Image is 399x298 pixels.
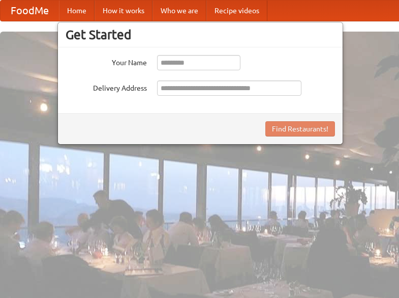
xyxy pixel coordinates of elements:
[95,1,152,21] a: How it works
[66,80,147,93] label: Delivery Address
[206,1,267,21] a: Recipe videos
[265,121,335,137] button: Find Restaurants!
[66,55,147,68] label: Your Name
[59,1,95,21] a: Home
[1,1,59,21] a: FoodMe
[152,1,206,21] a: Who we are
[66,27,335,42] h3: Get Started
